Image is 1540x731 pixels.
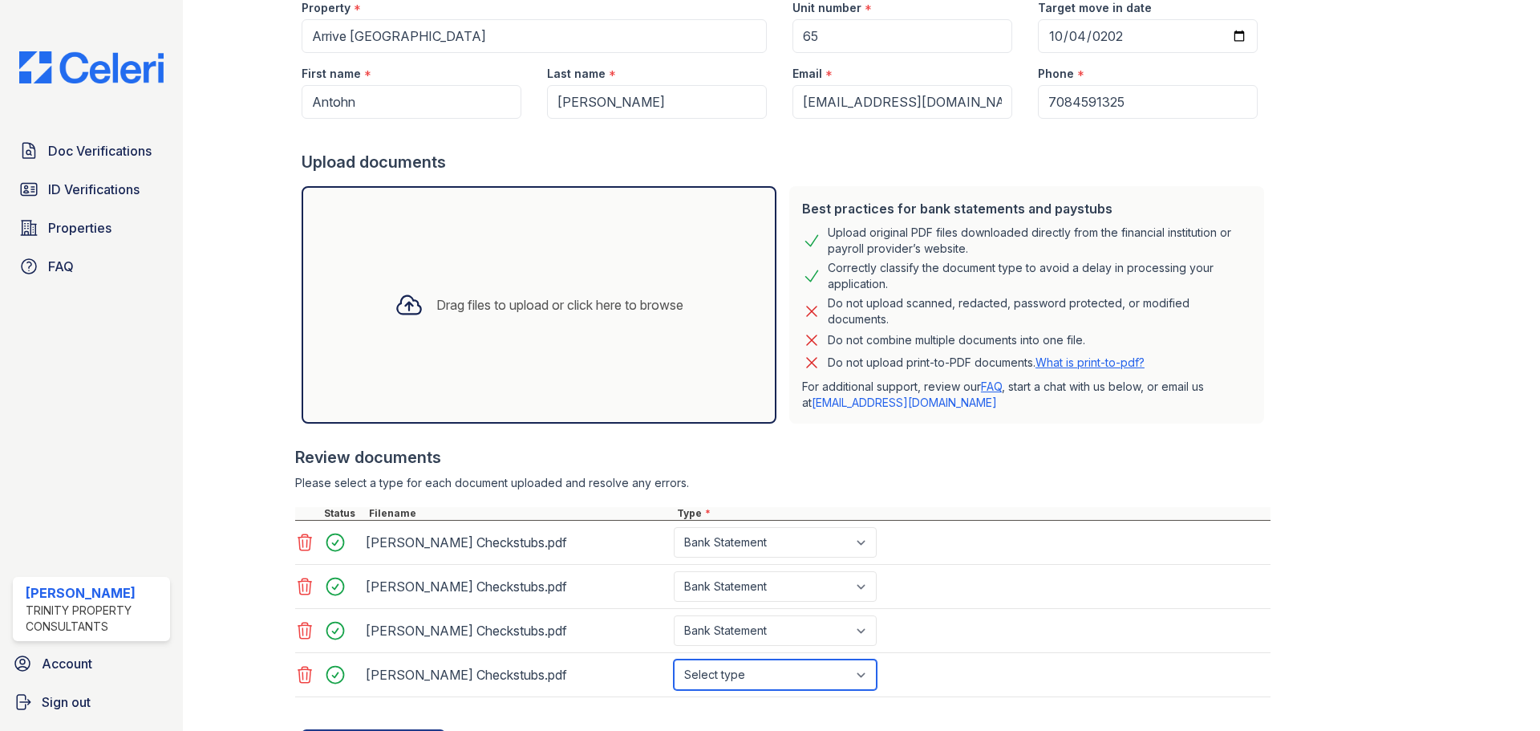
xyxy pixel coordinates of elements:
[302,151,1270,173] div: Upload documents
[302,66,361,82] label: First name
[1035,355,1145,369] a: What is print-to-pdf?
[366,507,674,520] div: Filename
[48,218,111,238] span: Properties
[366,662,667,688] div: [PERSON_NAME] Checkstubs.pdf
[828,355,1145,371] p: Do not upload print-to-PDF documents.
[13,250,170,282] a: FAQ
[802,379,1251,411] p: For additional support, review our , start a chat with us below, or email us at
[828,260,1251,292] div: Correctly classify the document type to avoid a delay in processing your application.
[48,257,74,276] span: FAQ
[366,618,667,644] div: [PERSON_NAME] Checkstubs.pdf
[828,225,1251,257] div: Upload original PDF files downloaded directly from the financial institution or payroll provider’...
[547,66,606,82] label: Last name
[42,654,92,673] span: Account
[48,141,152,160] span: Doc Verifications
[42,692,91,712] span: Sign out
[13,135,170,167] a: Doc Verifications
[674,507,1270,520] div: Type
[13,212,170,244] a: Properties
[1038,66,1074,82] label: Phone
[6,686,176,718] a: Sign out
[26,583,164,603] div: [PERSON_NAME]
[48,180,140,199] span: ID Verifications
[828,331,1085,350] div: Do not combine multiple documents into one file.
[295,446,1270,469] div: Review documents
[6,648,176,680] a: Account
[295,475,1270,491] div: Please select a type for each document uploaded and resolve any errors.
[321,507,366,520] div: Status
[812,396,997,409] a: [EMAIL_ADDRESS][DOMAIN_NAME]
[366,530,667,555] div: [PERSON_NAME] Checkstubs.pdf
[6,51,176,83] img: CE_Logo_Blue-a8612792a0a2168367f1c8372b55b34899dd931a85d93a1a3d3e32e68fde9ad4.png
[436,295,683,315] div: Drag files to upload or click here to browse
[366,574,667,599] div: [PERSON_NAME] Checkstubs.pdf
[26,603,164,635] div: Trinity Property Consultants
[792,66,822,82] label: Email
[802,199,1251,218] div: Best practices for bank statements and paystubs
[828,295,1251,327] div: Do not upload scanned, redacted, password protected, or modified documents.
[13,173,170,205] a: ID Verifications
[981,380,1002,393] a: FAQ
